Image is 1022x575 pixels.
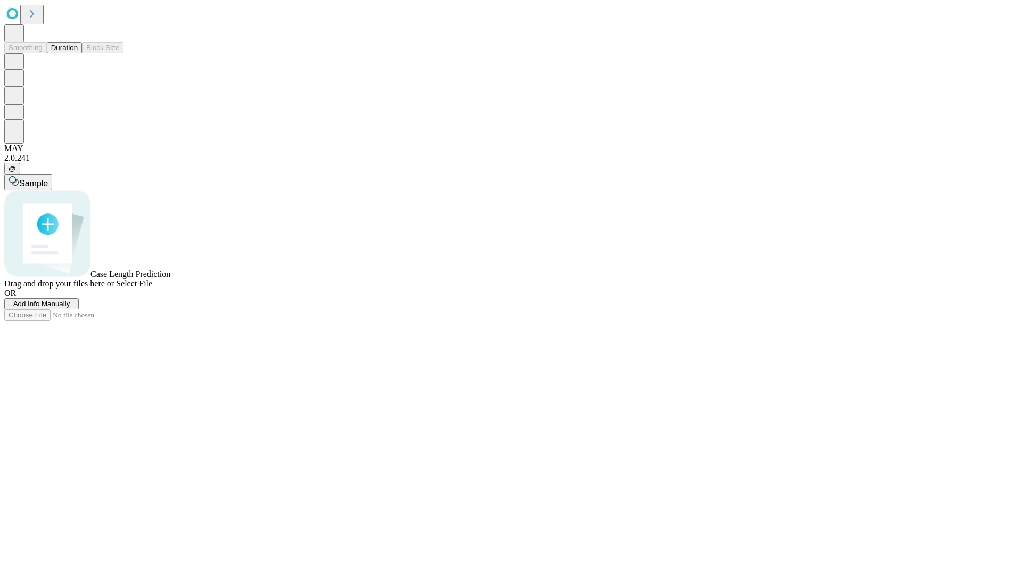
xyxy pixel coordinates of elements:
[47,42,82,53] button: Duration
[4,144,1018,153] div: MAY
[19,179,48,188] span: Sample
[90,269,170,278] span: Case Length Prediction
[4,289,16,298] span: OR
[4,298,79,309] button: Add Info Manually
[4,279,114,288] span: Drag and drop your files here or
[4,163,20,174] button: @
[4,174,52,190] button: Sample
[9,165,16,172] span: @
[4,42,47,53] button: Smoothing
[13,300,70,308] span: Add Info Manually
[82,42,123,53] button: Block Size
[116,279,152,288] span: Select File
[4,153,1018,163] div: 2.0.241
